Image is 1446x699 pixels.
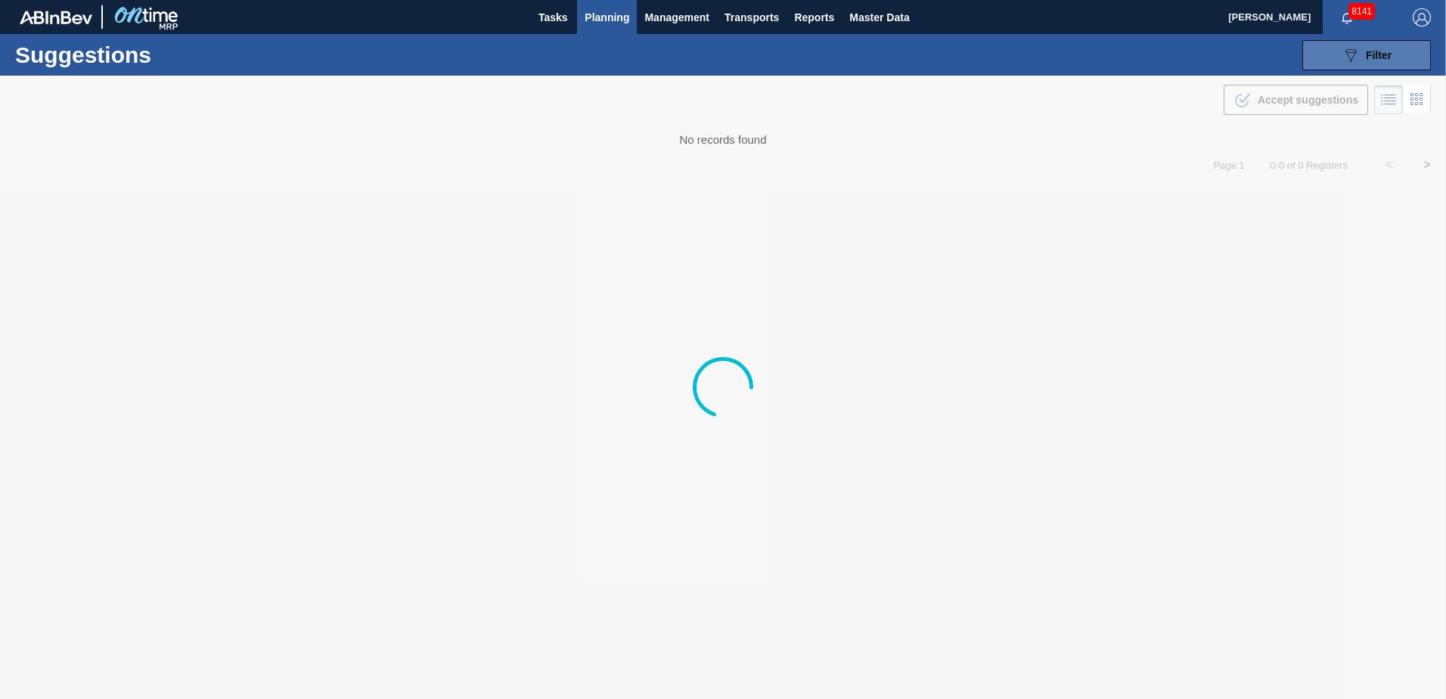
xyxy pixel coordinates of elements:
img: Logout [1413,8,1431,26]
span: Transports [725,8,779,26]
button: Notifications [1323,7,1371,28]
img: TNhmsLtSVTkK8tSr43FrP2fwEKptu5GPRR3wAAAABJRU5ErkJggg== [20,11,92,24]
span: Filter [1366,49,1392,61]
span: Planning [585,8,629,26]
h1: Suggestions [15,46,284,64]
span: Reports [794,8,834,26]
span: Master Data [849,8,909,26]
span: Management [644,8,709,26]
button: Filter [1302,40,1431,70]
span: Tasks [536,8,569,26]
span: 8141 [1348,3,1375,20]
